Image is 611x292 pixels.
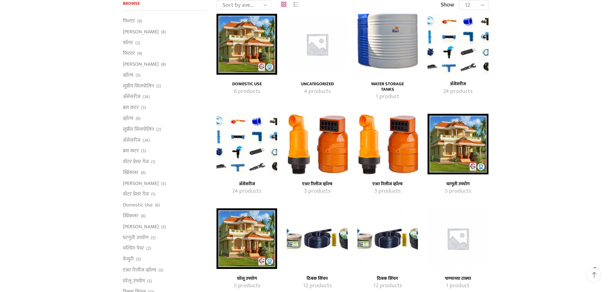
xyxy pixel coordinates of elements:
[435,181,481,187] a: Visit product category घरगुती उपयोग
[161,180,166,187] span: (3)
[364,81,411,92] h4: Water Storage Tanks
[364,181,411,187] a: Visit product category एअर रिलीज व्हाॅल्व
[294,181,340,187] h4: एअर रिलीज व्हाॅल्व
[146,245,151,252] span: (2)
[123,211,139,221] a: स्प्रिंकलर
[364,93,411,101] a: Visit product category Water Storage Tanks
[216,114,277,174] img: अ‍ॅसेसरीज
[151,159,155,165] span: (1)
[287,14,347,74] a: Visit product category Uncategorized
[123,189,149,200] a: वॉटर प्रेशर गेज
[364,282,411,290] a: Visit product category ठिबक सिंचन
[357,14,418,74] img: Water Storage Tanks
[294,276,340,281] h4: ठिबक सिंचन
[357,14,418,74] a: Visit product category Water Storage Tanks
[156,126,161,133] span: (2)
[234,88,260,96] mark: 6 products
[216,0,271,10] select: Shop order
[123,146,139,156] a: ब्रश कटर
[287,114,347,174] a: Visit product category एअर रिलीज व्हाॅल्व
[234,282,260,290] mark: 5 products
[123,200,153,211] a: Domestic Use
[158,267,163,273] span: (3)
[141,213,146,219] span: (6)
[435,276,481,281] a: Visit product category पाण्याच्या टाक्या
[224,88,270,96] a: Visit product category Domestic Use
[141,104,146,111] span: (3)
[123,70,133,80] a: व्हाॅल्व
[123,167,139,178] a: स्प्रिंकलर
[155,202,160,208] span: (6)
[136,115,140,122] span: (6)
[224,276,270,281] h4: घरेलू उपयोग
[435,282,481,290] a: Visit product category पाण्याच्या टाक्या
[123,59,159,70] a: [PERSON_NAME]
[357,114,418,174] img: एअर रिलीज व्हाॅल्व
[143,94,150,100] span: (24)
[294,181,340,187] a: Visit product category एअर रिलीज व्हाॅल्व
[161,224,166,230] span: (3)
[287,208,347,269] img: ठिबक सिंचन
[216,114,277,174] a: Visit product category अ‍ॅसेसरीज
[143,137,150,144] span: (24)
[445,187,471,196] mark: 5 products
[446,282,470,290] mark: 1 product
[161,61,166,68] span: (8)
[224,81,270,87] h4: Domestic Use
[294,88,340,96] a: Visit product category Uncategorized
[294,282,340,290] a: Visit product category ठिबक सिंचन
[123,243,144,254] a: मल्चिंग पेपर
[156,83,161,89] span: (2)
[304,88,331,96] mark: 4 products
[428,14,488,74] img: अ‍ॅसेसरीज
[123,17,135,26] a: फिल्टर
[123,113,133,124] a: व्हाॅल्व
[374,187,401,196] mark: 3 products
[294,81,340,87] a: Visit product category Uncategorized
[135,40,140,46] span: (2)
[364,181,411,187] h4: एअर रिलीज व्हाॅल्व
[287,208,347,269] a: Visit product category ठिबक सिंचन
[216,208,277,269] a: Visit product category घरेलू उपयोग
[428,208,488,269] a: Visit product category पाण्याच्या टाक्या
[357,114,418,174] a: Visit product category एअर रिलीज व्हाॅल्व
[376,93,399,101] mark: 1 product
[224,181,270,187] h4: अ‍ॅसेसरीज
[123,48,135,59] a: फिल्टर
[435,181,481,187] h4: घरगुती उपयोग
[123,91,140,102] a: अ‍ॅसेसरीज
[123,232,149,243] a: घरगुती उपयोग
[123,254,134,265] a: वेन्चुरी
[303,282,332,290] mark: 12 products
[441,1,454,9] span: Show
[428,14,488,74] a: Visit product category अ‍ॅसेसरीज
[123,178,159,189] a: [PERSON_NAME]
[123,275,145,286] a: घरेलू उपयोग
[435,88,481,96] a: Visit product category अ‍ॅसेसरीज
[123,221,159,232] a: [PERSON_NAME]
[147,278,152,284] span: (5)
[287,114,347,174] img: एअर रिलीज व्हाॅल्व
[224,81,270,87] a: Visit product category Domestic Use
[287,14,347,74] img: Uncategorized
[232,187,261,196] mark: 24 products
[141,148,146,154] span: (3)
[428,114,488,174] img: घरगुती उपयोग
[435,81,481,87] h4: अ‍ॅसेसरीज
[294,276,340,281] a: Visit product category ठिबक सिंचन
[224,282,270,290] a: Visit product category घरेलू उपयोग
[435,187,481,196] a: Visit product category घरगुती उपयोग
[216,14,277,74] a: Visit product category Domestic Use
[151,235,156,241] span: (5)
[294,81,340,87] h4: Uncategorized
[428,114,488,174] a: Visit product category घरगुती उपयोग
[137,50,142,57] span: (9)
[435,276,481,281] h4: पाण्याच्या टाक्या
[373,282,402,290] mark: 12 products
[151,191,155,197] span: (1)
[216,208,277,269] img: घरेलू उपयोग
[137,18,142,24] span: (9)
[304,187,330,196] mark: 3 products
[224,276,270,281] a: Visit product category घरेलू उपयोग
[435,81,481,87] a: Visit product category अ‍ॅसेसरीज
